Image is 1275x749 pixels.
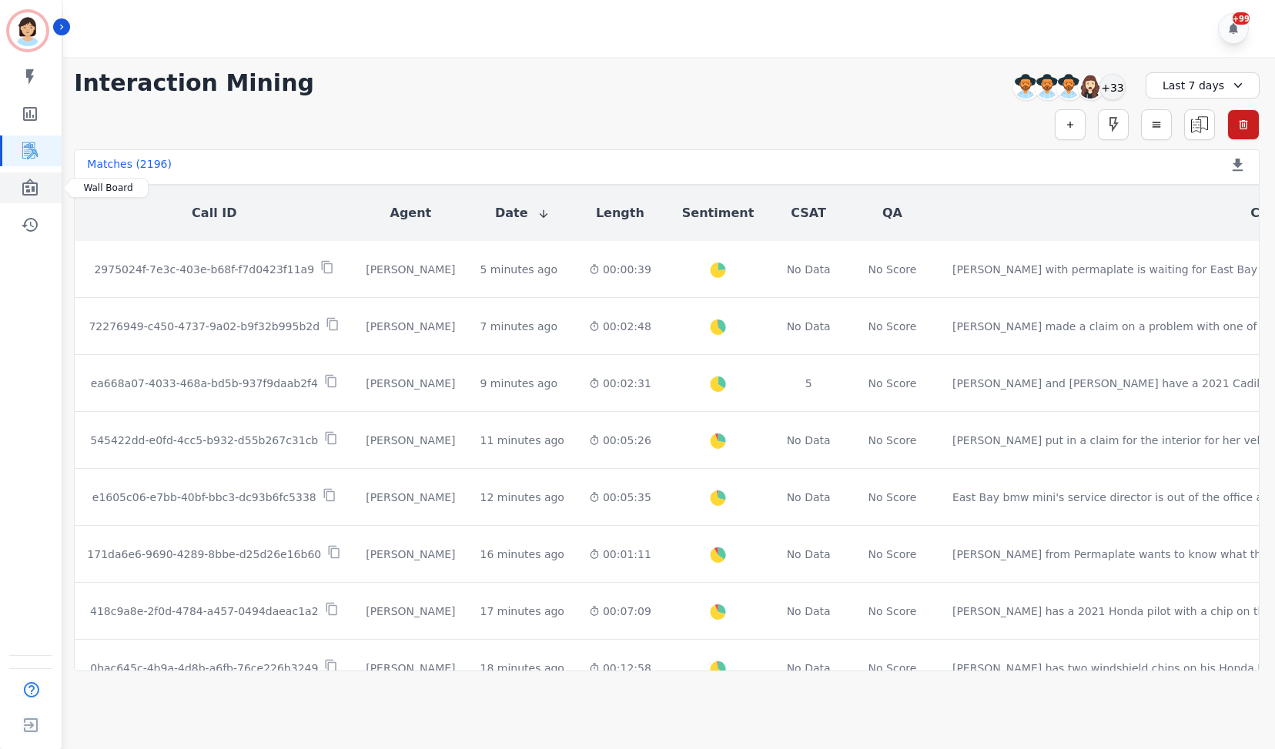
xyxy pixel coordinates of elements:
button: QA [882,204,902,222]
div: 18 minutes ago [480,660,564,676]
div: 00:05:35 [589,490,651,505]
div: No Score [868,433,917,448]
div: No Data [785,547,832,562]
div: No Score [868,490,917,505]
div: No Score [868,547,917,562]
button: Sentiment [682,204,754,222]
div: No Data [785,490,832,505]
div: 11 minutes ago [480,433,564,448]
p: 171da6e6-9690-4289-8bbe-d25d26e16b60 [87,547,321,562]
div: [PERSON_NAME] [366,433,455,448]
div: Matches ( 2196 ) [87,156,172,178]
div: 00:05:26 [589,433,651,448]
div: 12 minutes ago [480,490,564,505]
p: 2975024f-7e3c-403e-b68f-f7d0423f11a9 [94,262,314,277]
h1: Interaction Mining [74,69,314,97]
p: ea668a07-4033-468a-bd5b-937f9daab2f4 [91,376,318,391]
div: [PERSON_NAME] [366,660,455,676]
div: 00:07:09 [589,604,651,619]
div: 00:02:31 [589,376,651,391]
div: 5 minutes ago [480,262,558,277]
div: No Score [868,604,917,619]
div: No Score [868,319,917,334]
div: 7 minutes ago [480,319,558,334]
div: [PERSON_NAME] [366,376,455,391]
div: No Score [868,262,917,277]
p: 418c9a8e-2f0d-4784-a457-0494daeac1a2 [90,604,319,619]
p: 72276949-c450-4737-9a02-b9f32b995b2d [89,319,320,334]
div: No Data [785,262,832,277]
div: [PERSON_NAME] [366,319,455,334]
div: +99 [1233,12,1250,25]
div: 00:12:58 [589,660,651,676]
div: 17 minutes ago [480,604,564,619]
div: Last 7 days [1146,72,1260,99]
button: Agent [390,204,432,222]
div: [PERSON_NAME] [366,604,455,619]
div: No Data [785,604,832,619]
div: 00:00:39 [589,262,651,277]
p: 0bac645c-4b9a-4d8b-a6fb-76ce226b3249 [90,660,318,676]
div: 16 minutes ago [480,547,564,562]
div: No Data [785,433,832,448]
div: 5 [785,376,832,391]
p: 545422dd-e0fd-4cc5-b932-d55b267c31cb [90,433,318,448]
div: +33 [1099,74,1126,100]
div: No Data [785,319,832,334]
div: [PERSON_NAME] [366,262,455,277]
img: Bordered avatar [9,12,46,49]
p: e1605c06-e7bb-40bf-bbc3-dc93b6fc5338 [92,490,316,505]
div: No Data [785,660,832,676]
button: Length [596,204,644,222]
div: [PERSON_NAME] [366,547,455,562]
div: 00:01:11 [589,547,651,562]
div: No Score [868,660,917,676]
button: CSAT [791,204,826,222]
div: No Score [868,376,917,391]
button: Date [495,204,550,222]
div: 00:02:48 [589,319,651,334]
div: [PERSON_NAME] [366,490,455,505]
div: 9 minutes ago [480,376,558,391]
button: Call ID [192,204,236,222]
